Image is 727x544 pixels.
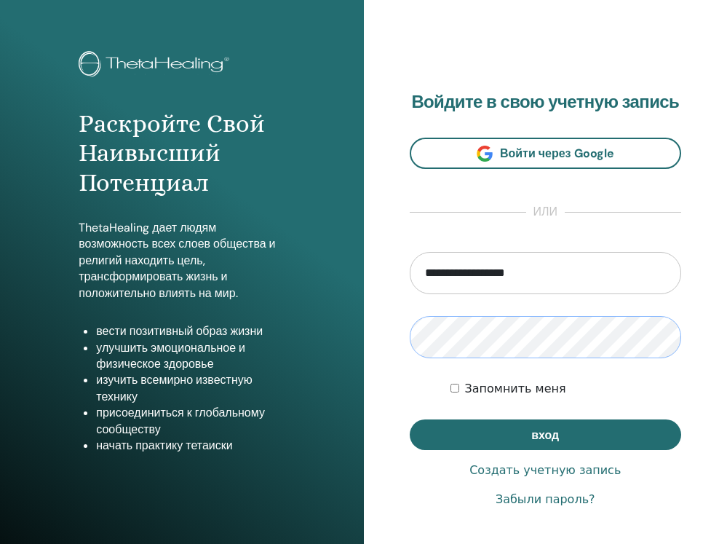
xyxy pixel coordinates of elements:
[79,220,285,301] p: ThetaHealing дает людям возможность всех слоев общества и религий находить цель, трансформировать...
[96,372,285,405] li: изучить всемирно известную технику
[79,109,285,198] h1: Раскройте Свой Наивысший Потенциал
[469,462,621,479] a: Создать учетную запись
[96,405,285,438] li: присоединиться к глобальному сообществу
[96,438,285,454] li: начать практику тетаиски
[410,92,682,113] h2: Войдите в свою учетную запись
[450,380,681,398] div: Держите меня в аутентификанте на неопределенный срок или до тех пор, пока я не выйду из системы в...
[410,138,682,169] a: Войти через Google
[500,146,614,161] span: Войти через Google
[496,491,595,508] a: Забыли пароль?
[526,204,565,221] span: ИЛИ
[531,427,559,443] span: вход
[465,380,566,398] label: Запомнить меня
[410,419,682,450] button: вход
[96,340,285,373] li: улучшить эмоциональное и физическое здоровье
[96,323,285,339] li: вести позитивный образ жизни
